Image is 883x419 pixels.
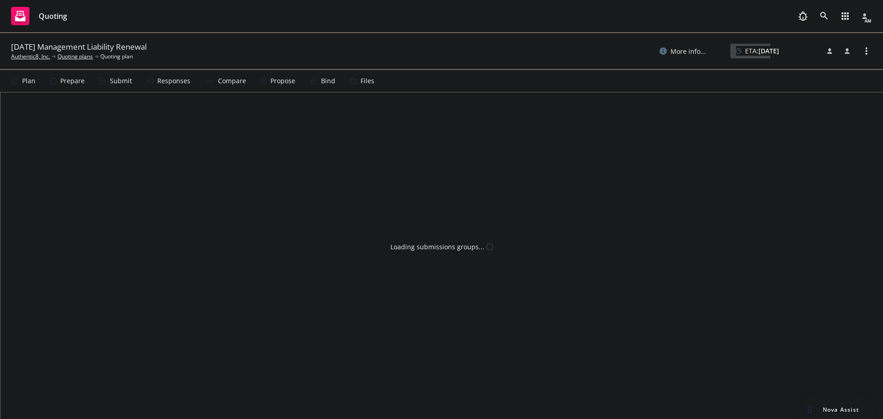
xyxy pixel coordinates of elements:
[218,77,246,85] div: Compare
[861,46,872,57] a: more
[11,52,50,61] a: Authentic8, Inc.
[100,52,133,61] span: Quoting plan
[57,52,93,61] a: Quoting plans
[157,77,190,85] div: Responses
[321,77,335,85] div: Bind
[11,41,147,52] span: [DATE] Management Liability Renewal
[804,401,815,419] div: Drag to move
[39,12,67,20] span: Quoting
[804,401,866,419] button: Nova Assist
[390,242,484,252] div: Loading submissions groups...
[22,77,35,85] div: Plan
[60,77,85,85] div: Prepare
[823,406,859,413] span: Nova Assist
[745,46,779,56] span: ETA :
[652,44,723,59] button: More info...
[110,77,132,85] div: Submit
[794,7,812,25] a: Report a Bug
[361,77,374,85] div: Files
[836,7,854,25] a: Switch app
[758,46,779,55] strong: [DATE]
[270,77,295,85] div: Propose
[671,46,706,56] span: More info...
[815,7,833,25] a: Search
[7,3,71,29] a: Quoting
